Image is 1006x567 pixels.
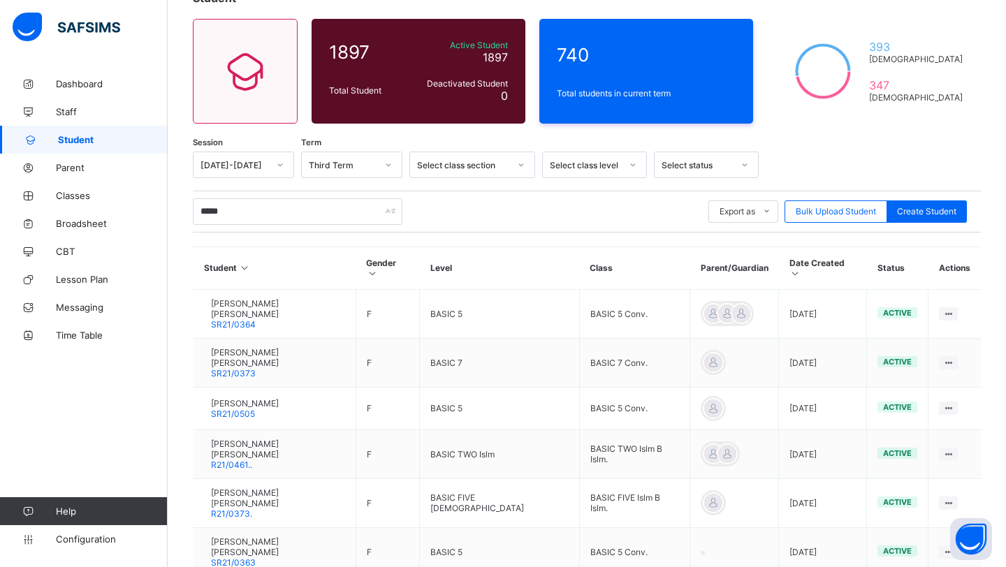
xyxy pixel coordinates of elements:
[779,338,867,387] td: [DATE]
[579,478,690,527] td: BASIC FIVE Islm B Islm.
[309,159,377,170] div: Third Term
[356,289,420,338] td: F
[869,78,963,92] span: 347
[579,247,690,290] th: Class
[579,429,690,478] td: BASIC TWO Islm B Islm.
[720,206,755,216] span: Export as
[579,387,690,429] td: BASIC 5 Conv.
[239,263,251,273] i: Sort in Ascending Order
[329,41,407,63] span: 1897
[501,89,508,103] span: 0
[356,478,420,527] td: F
[56,218,168,229] span: Broadsheet
[211,459,252,470] span: R21/0461..
[56,533,167,545] span: Configuration
[420,429,579,478] td: BASIC TWO Islm
[58,134,168,145] span: Student
[211,398,279,408] span: [PERSON_NAME]
[56,246,168,257] span: CBT
[56,506,167,517] span: Help
[201,159,268,170] div: [DATE]-[DATE]
[356,387,420,429] td: F
[356,247,420,290] th: Gender
[211,368,256,378] span: SR21/0373
[897,206,956,216] span: Create Student
[194,247,356,290] th: Student
[13,13,120,42] img: safsims
[883,308,912,318] span: active
[301,138,321,147] span: Term
[779,478,867,527] td: [DATE]
[883,448,912,458] span: active
[883,546,912,556] span: active
[56,302,168,313] span: Messaging
[414,40,508,50] span: Active Student
[211,487,345,508] span: [PERSON_NAME] [PERSON_NAME]
[414,78,508,89] span: Deactivated Student
[420,247,579,290] th: Level
[883,497,912,507] span: active
[579,289,690,338] td: BASIC 5 Conv.
[56,330,168,341] span: Time Table
[690,247,779,290] th: Parent/Guardian
[796,206,876,216] span: Bulk Upload Student
[356,429,420,478] td: F
[193,138,223,147] span: Session
[869,40,963,54] span: 393
[779,429,867,478] td: [DATE]
[869,54,963,64] span: [DEMOGRAPHIC_DATA]
[579,338,690,387] td: BASIC 7 Conv.
[211,298,345,319] span: [PERSON_NAME] [PERSON_NAME]
[366,268,378,279] i: Sort in Ascending Order
[883,357,912,367] span: active
[211,536,345,557] span: [PERSON_NAME] [PERSON_NAME]
[662,159,733,170] div: Select status
[211,319,256,330] span: SR21/0364
[883,402,912,412] span: active
[779,387,867,429] td: [DATE]
[869,92,963,103] span: [DEMOGRAPHIC_DATA]
[483,50,508,64] span: 1897
[789,268,801,279] i: Sort in Ascending Order
[779,289,867,338] td: [DATE]
[56,274,168,285] span: Lesson Plan
[928,247,981,290] th: Actions
[56,162,168,173] span: Parent
[779,247,867,290] th: Date Created
[56,190,168,201] span: Classes
[550,159,621,170] div: Select class level
[356,338,420,387] td: F
[56,78,168,89] span: Dashboard
[950,518,992,560] button: Open asap
[557,88,736,98] span: Total students in current term
[211,439,345,459] span: [PERSON_NAME] [PERSON_NAME]
[211,408,255,419] span: SR21/0505
[417,159,509,170] div: Select class section
[557,44,736,66] span: 740
[420,338,579,387] td: BASIC 7
[867,247,928,290] th: Status
[420,387,579,429] td: BASIC 5
[56,106,168,117] span: Staff
[211,347,345,368] span: [PERSON_NAME] [PERSON_NAME]
[420,478,579,527] td: BASIC FIVE [DEMOGRAPHIC_DATA]
[211,508,252,519] span: R21/0373.
[420,289,579,338] td: BASIC 5
[326,82,411,99] div: Total Student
